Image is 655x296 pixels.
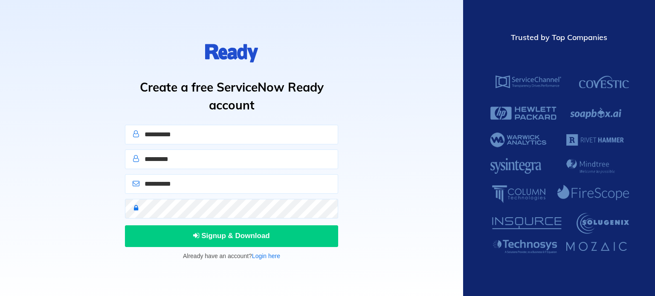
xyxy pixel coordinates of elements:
img: logo [205,42,258,65]
p: Already have an account? [125,251,338,261]
h1: Create a free ServiceNow Ready account [122,78,341,114]
div: Trusted by Top Companies [485,32,634,43]
img: ServiceNow Ready Customers [485,58,634,264]
a: Login here [252,253,280,259]
button: Signup & Download [125,225,338,247]
span: Signup & Download [193,232,270,240]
